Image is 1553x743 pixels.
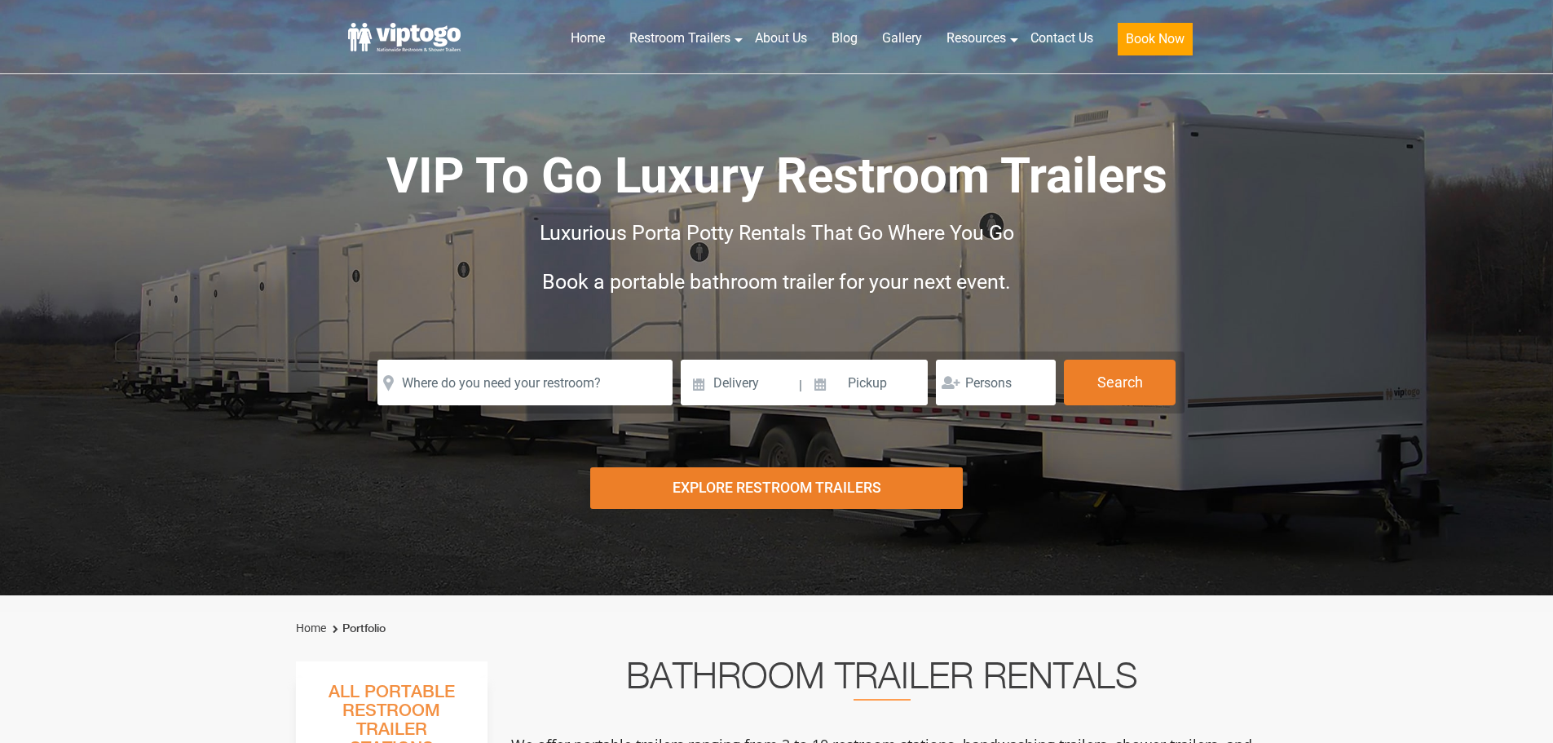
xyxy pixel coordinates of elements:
input: Persons [936,360,1056,405]
span: | [799,360,802,412]
h2: Bathroom Trailer Rentals [510,661,1255,701]
a: About Us [743,20,819,56]
span: VIP To Go Luxury Restroom Trailers [386,147,1167,205]
button: Search [1064,360,1176,405]
div: Explore Restroom Trailers [590,467,963,509]
a: Book Now [1105,20,1205,65]
span: Book a portable bathroom trailer for your next event. [542,270,1011,294]
a: Restroom Trailers [617,20,743,56]
input: Delivery [681,360,797,405]
input: Pickup [805,360,929,405]
a: Blog [819,20,870,56]
a: Resources [934,20,1018,56]
span: Luxurious Porta Potty Rentals That Go Where You Go [540,221,1014,245]
a: Gallery [870,20,934,56]
input: Where do you need your restroom? [377,360,673,405]
a: Contact Us [1018,20,1105,56]
a: Home [558,20,617,56]
button: Book Now [1118,23,1193,55]
li: Portfolio [329,619,386,639]
a: Home [296,621,326,635]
